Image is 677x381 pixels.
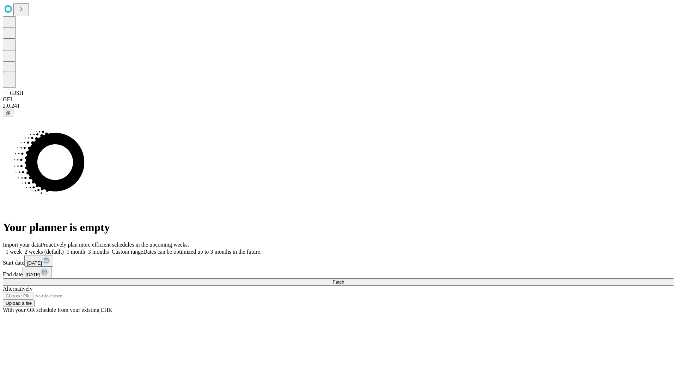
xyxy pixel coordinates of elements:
span: 2 weeks (default) [25,249,64,255]
div: 2.0.241 [3,103,674,109]
span: Proactively plan more efficient schedules in the upcoming weeks. [41,242,189,248]
span: Dates can be optimized up to 3 months in the future. [143,249,261,255]
div: End date [3,267,674,278]
div: Start date [3,255,674,267]
button: Fetch [3,278,674,286]
span: 1 week [6,249,22,255]
button: @ [3,109,13,116]
span: [DATE] [27,260,42,266]
span: 1 month [67,249,85,255]
div: GEI [3,96,674,103]
span: [DATE] [25,272,40,277]
button: [DATE] [23,267,51,278]
span: @ [6,110,11,115]
span: 3 months [88,249,109,255]
span: Alternatively [3,286,32,292]
span: GJSH [10,90,23,96]
button: [DATE] [24,255,53,267]
span: Custom range [112,249,143,255]
button: Upload a file [3,300,35,307]
span: Fetch [333,279,344,285]
h1: Your planner is empty [3,221,674,234]
span: With your OR schedule from your existing EHR [3,307,112,313]
span: Import your data [3,242,41,248]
